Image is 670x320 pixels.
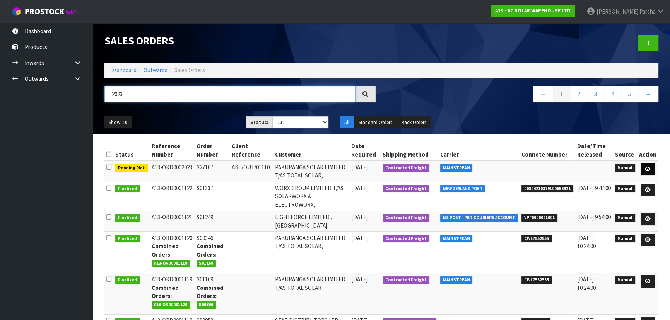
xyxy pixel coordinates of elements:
span: [PERSON_NAME] [597,8,638,15]
td: A13-ORD0001121 [150,211,195,232]
span: [DATE] 9:47:00 [577,184,611,192]
a: 5 [621,86,638,102]
span: Manual [615,164,635,172]
a: Outwards [144,66,167,74]
strong: Combined Orders: [197,284,224,300]
span: ProStock [25,7,64,17]
span: CWL7552555 [521,276,552,284]
span: A13-ORD0001119 [152,260,190,267]
span: MAINSTREAM [440,276,473,284]
td: WORX GROUP LIMITED T/AS SOLARWORX & ELECTROWORX, [273,182,349,211]
td: S00346 [195,231,230,273]
th: Date Required [349,140,381,161]
th: Source [613,140,637,161]
span: CWL7552555 [521,235,552,243]
input: Search sales orders [104,86,356,102]
td: PAKURANGA SOLAR LIMITED T/AS TOTAL SOLAR, [273,231,349,273]
span: Finalised [115,214,140,222]
a: ← [533,86,553,102]
th: Action [637,140,658,161]
span: Finalised [115,235,140,243]
th: Shipping Method [381,140,438,161]
h1: Sales Orders [104,35,376,46]
td: LIGHTFORCE LIMITED , [GEOGRAPHIC_DATA] [273,211,349,232]
span: Manual [615,185,635,193]
th: Carrier [438,140,520,161]
span: Contracted Freight [383,185,429,193]
span: Paraha [639,8,656,15]
a: Dashboard [110,66,137,74]
a: A13 - AC SOLAR WAREHOUSE LTD [491,5,575,17]
button: Standard Orders [354,116,397,129]
td: S01337 [195,182,230,211]
th: Status [113,140,150,161]
th: Date/Time Released [575,140,613,161]
span: Contracted Freight [383,214,429,222]
td: PAKURANGA SOLAR LIMITED T/AS TOTAL SOLAR, [273,161,349,182]
span: [DATE] [351,163,368,171]
a: 1 [553,86,570,102]
strong: Status: [250,119,268,126]
span: Contracted Freight [383,276,429,284]
button: All [340,116,354,129]
span: [DATE] [351,276,368,283]
span: A13-ORD0001120 [152,301,190,309]
th: Connote Number [520,140,575,161]
td: A13-ORD0002023 [150,161,195,182]
td: S01249 [195,211,230,232]
span: NZ POST - PBT COURIERS ACCOUNT [440,214,518,222]
th: Client Reference [230,140,273,161]
span: [DATE] 10:24:00 [577,276,596,291]
strong: Combined Orders: [152,242,179,258]
a: 4 [604,86,621,102]
nav: Page navigation [387,86,658,105]
span: [DATE] [351,184,368,192]
span: MAINSTREAM [440,164,473,172]
span: Contracted Freight [383,235,429,243]
td: S01169 [195,273,230,315]
strong: Combined Orders: [152,284,179,300]
span: [DATE] 10:24:00 [577,234,596,250]
th: Order Number [195,140,230,161]
span: S01169 [197,260,216,267]
span: Pending Pick [115,164,148,172]
span: Finalised [115,276,140,284]
span: MAINSTREAM [440,235,473,243]
small: WMS [66,9,78,16]
span: [DATE] [351,213,368,221]
strong: A13 - AC SOLAR WAREHOUSE LTD [495,7,571,14]
span: Manual [615,276,635,284]
span: Contracted Freight [383,164,429,172]
td: A13-ORD0001120 [150,231,195,273]
td: A13-ORD0001119 [150,273,195,315]
button: Show: 10 [104,116,132,129]
a: 3 [587,86,604,102]
a: → [638,86,658,102]
span: VPF0000021001 [521,214,557,222]
th: Reference Number [150,140,195,161]
span: Manual [615,214,635,222]
span: NEW ZEALAND POST [440,185,485,193]
span: S00346 [197,301,216,309]
strong: Combined Orders: [197,242,224,258]
td: AKL/OUT/01110 [230,161,273,182]
span: 00894210379109656921 [521,185,573,193]
span: Sales Orders [174,66,205,74]
td: PAKURANGA SOLAR LIMITED T/AS TOTAL SOLAR [273,273,349,315]
button: Back Orders [397,116,431,129]
span: Manual [615,235,635,243]
a: 2 [570,86,587,102]
th: Customer [273,140,349,161]
span: [DATE] [351,234,368,242]
img: cube-alt.png [12,7,21,16]
td: A13-ORD0001122 [150,182,195,211]
span: [DATE] 9:54:00 [577,213,611,221]
span: Finalised [115,185,140,193]
td: S27107 [195,161,230,182]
